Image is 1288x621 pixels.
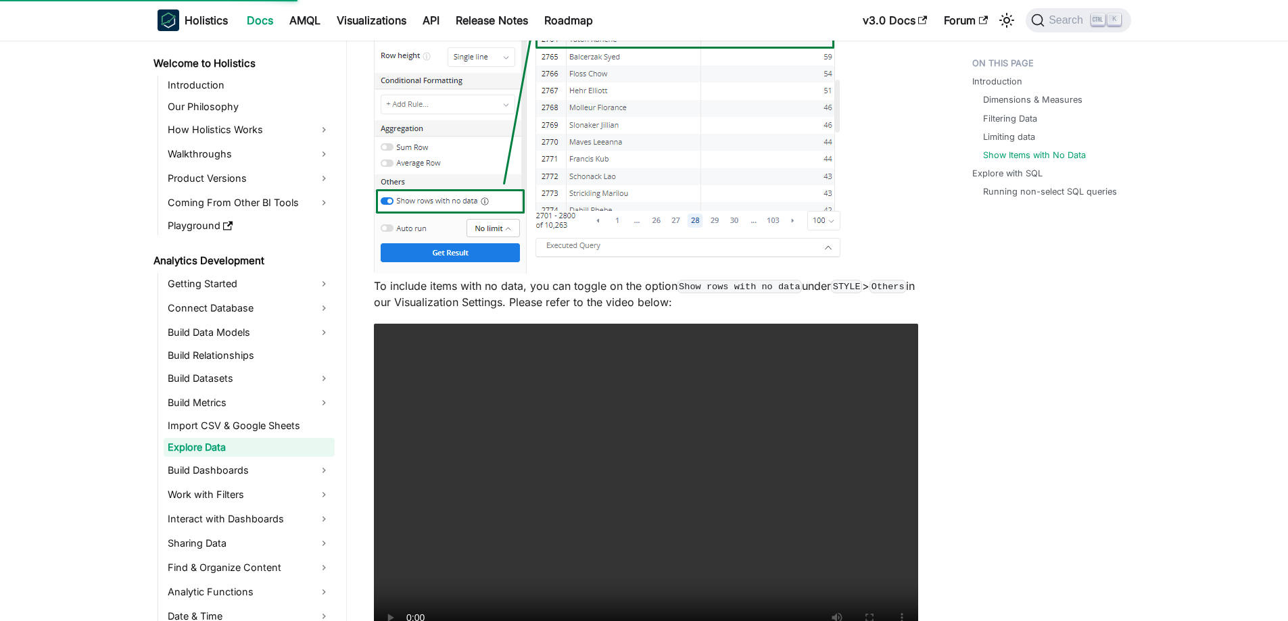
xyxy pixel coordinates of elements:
[536,9,601,31] a: Roadmap
[164,532,335,554] a: Sharing Data
[972,167,1043,180] a: Explore with SQL
[164,459,335,481] a: Build Dashboards
[144,41,347,621] nav: Docs sidebar
[185,12,228,28] b: Holistics
[972,75,1022,88] a: Introduction
[164,119,335,141] a: How Holistics Works
[164,76,335,95] a: Introduction
[239,9,281,31] a: Docs
[983,93,1082,106] a: Dimensions & Measures
[164,322,335,343] a: Build Data Models
[983,130,1035,143] a: Limiting data
[164,581,335,603] a: Analytic Functions
[164,297,335,319] a: Connect Database
[831,280,862,293] code: STYLE
[164,438,335,457] a: Explore Data
[1045,14,1091,26] span: Search
[1107,14,1121,26] kbd: K
[164,508,335,530] a: Interact with Dashboards
[281,9,329,31] a: AMQL
[158,9,179,31] img: Holistics
[164,368,335,389] a: Build Datasets
[158,9,228,31] a: HolisticsHolistics
[936,9,996,31] a: Forum
[164,97,335,116] a: Our Philosophy
[374,278,918,310] p: To include items with no data, you can toggle on the option under > in our Visualization Settings...
[869,280,906,293] code: Others
[164,273,335,295] a: Getting Started
[1026,8,1130,32] button: Search (Ctrl+K)
[164,346,335,365] a: Build Relationships
[164,143,335,165] a: Walkthroughs
[414,9,448,31] a: API
[164,392,335,414] a: Build Metrics
[149,54,335,73] a: Welcome to Holistics
[149,251,335,270] a: Analytics Development
[996,9,1018,31] button: Switch between dark and light mode (currently light mode)
[164,416,335,435] a: Import CSV & Google Sheets
[329,9,414,31] a: Visualizations
[164,484,335,505] a: Work with Filters
[164,216,335,235] a: Playground
[855,9,936,31] a: v3.0 Docs
[677,280,803,293] code: Show rows with no data
[164,192,335,214] a: Coming From Other BI Tools
[983,185,1117,198] a: Running non-select SQL queries
[164,168,335,189] a: Product Versions
[448,9,536,31] a: Release Notes
[164,557,335,578] a: Find & Organize Content
[983,112,1037,125] a: Filtering Data
[983,149,1086,162] a: Show Items with No Data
